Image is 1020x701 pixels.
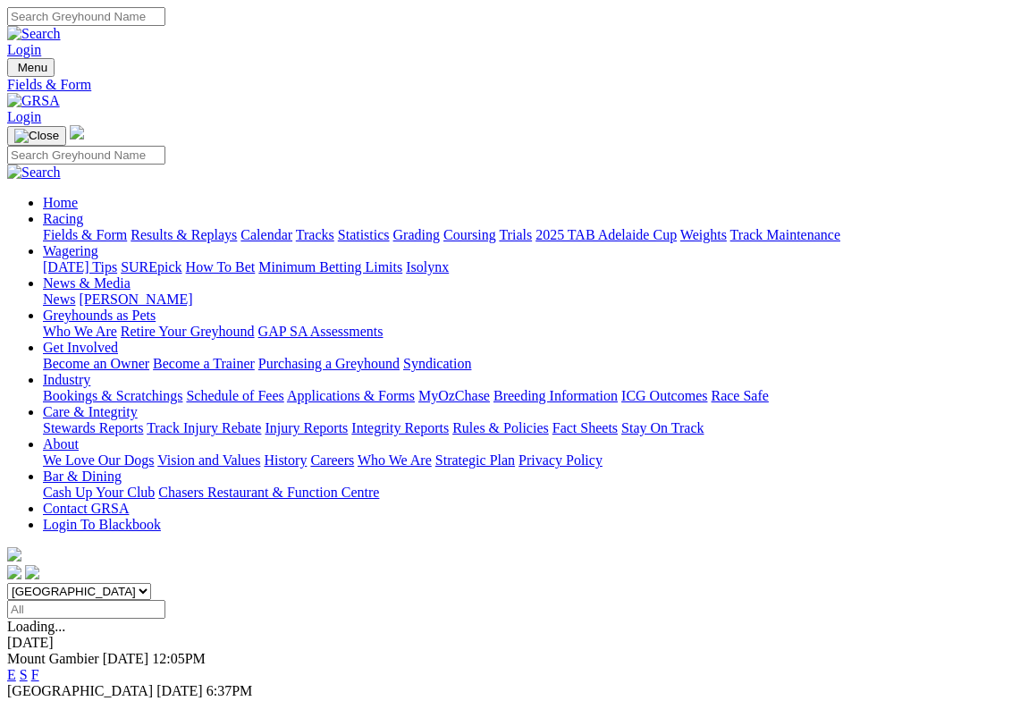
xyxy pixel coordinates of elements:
[157,452,260,468] a: Vision and Values
[493,388,618,403] a: Breeding Information
[43,388,1013,404] div: Industry
[240,227,292,242] a: Calendar
[7,58,55,77] button: Toggle navigation
[43,452,154,468] a: We Love Our Dogs
[43,243,98,258] a: Wagering
[7,109,41,124] a: Login
[7,42,41,57] a: Login
[186,388,283,403] a: Schedule of Fees
[43,452,1013,469] div: About
[711,388,768,403] a: Race Safe
[43,420,1013,436] div: Care & Integrity
[258,324,384,339] a: GAP SA Assessments
[264,452,307,468] a: History
[43,469,122,484] a: Bar & Dining
[7,93,60,109] img: GRSA
[43,340,118,355] a: Get Involved
[552,420,618,435] a: Fact Sheets
[153,356,255,371] a: Become a Trainer
[499,227,532,242] a: Trials
[7,77,1013,93] a: Fields & Form
[43,227,127,242] a: Fields & Form
[43,291,1013,308] div: News & Media
[103,651,149,666] span: [DATE]
[43,356,149,371] a: Become an Owner
[265,420,348,435] a: Injury Reports
[621,420,704,435] a: Stay On Track
[152,651,206,666] span: 12:05PM
[79,291,192,307] a: [PERSON_NAME]
[43,485,1013,501] div: Bar & Dining
[43,291,75,307] a: News
[287,388,415,403] a: Applications & Forms
[7,7,165,26] input: Search
[25,565,39,579] img: twitter.svg
[7,26,61,42] img: Search
[443,227,496,242] a: Coursing
[7,126,66,146] button: Toggle navigation
[403,356,471,371] a: Syndication
[18,61,47,74] span: Menu
[7,165,61,181] img: Search
[43,324,117,339] a: Who We Are
[393,227,440,242] a: Grading
[43,404,138,419] a: Care & Integrity
[7,667,16,682] a: E
[207,683,253,698] span: 6:37PM
[7,635,1013,651] div: [DATE]
[14,129,59,143] img: Close
[7,600,165,619] input: Select date
[338,227,390,242] a: Statistics
[43,420,143,435] a: Stewards Reports
[43,259,1013,275] div: Wagering
[406,259,449,274] a: Isolynx
[258,259,402,274] a: Minimum Betting Limits
[147,420,261,435] a: Track Injury Rebate
[70,125,84,139] img: logo-grsa-white.png
[43,308,156,323] a: Greyhounds as Pets
[43,517,161,532] a: Login To Blackbook
[43,275,131,291] a: News & Media
[43,259,117,274] a: [DATE] Tips
[621,388,707,403] a: ICG Outcomes
[43,211,83,226] a: Racing
[535,227,677,242] a: 2025 TAB Adelaide Cup
[31,667,39,682] a: F
[158,485,379,500] a: Chasers Restaurant & Function Centre
[452,420,549,435] a: Rules & Policies
[43,227,1013,243] div: Racing
[156,683,203,698] span: [DATE]
[418,388,490,403] a: MyOzChase
[435,452,515,468] a: Strategic Plan
[186,259,256,274] a: How To Bet
[296,227,334,242] a: Tracks
[358,452,432,468] a: Who We Are
[20,667,28,682] a: S
[7,146,165,165] input: Search
[351,420,449,435] a: Integrity Reports
[131,227,237,242] a: Results & Replays
[7,547,21,562] img: logo-grsa-white.png
[43,388,182,403] a: Bookings & Scratchings
[43,356,1013,372] div: Get Involved
[43,372,90,387] a: Industry
[43,324,1013,340] div: Greyhounds as Pets
[7,565,21,579] img: facebook.svg
[43,485,155,500] a: Cash Up Your Club
[7,683,153,698] span: [GEOGRAPHIC_DATA]
[43,501,129,516] a: Contact GRSA
[7,619,65,634] span: Loading...
[121,259,181,274] a: SUREpick
[43,436,79,452] a: About
[680,227,727,242] a: Weights
[730,227,840,242] a: Track Maintenance
[258,356,400,371] a: Purchasing a Greyhound
[43,195,78,210] a: Home
[7,651,99,666] span: Mount Gambier
[518,452,603,468] a: Privacy Policy
[310,452,354,468] a: Careers
[121,324,255,339] a: Retire Your Greyhound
